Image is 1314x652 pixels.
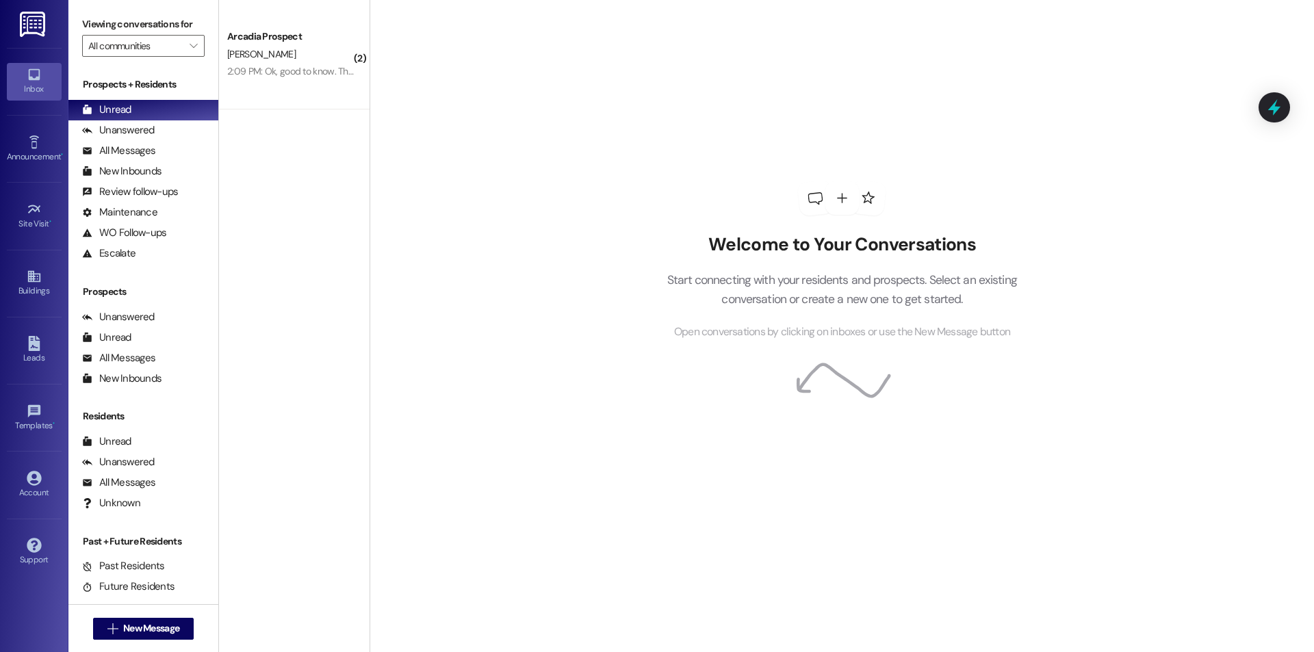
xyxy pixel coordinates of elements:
[7,400,62,436] a: Templates •
[190,40,197,51] i: 
[82,246,136,261] div: Escalate
[82,226,166,240] div: WO Follow-ups
[82,123,155,138] div: Unanswered
[82,351,155,365] div: All Messages
[49,217,51,226] span: •
[20,12,48,37] img: ResiDesk Logo
[68,77,218,92] div: Prospects + Residents
[7,198,62,235] a: Site Visit •
[227,48,296,60] span: [PERSON_NAME]
[53,419,55,428] span: •
[82,103,131,117] div: Unread
[7,265,62,302] a: Buildings
[82,205,157,220] div: Maintenance
[82,330,131,345] div: Unread
[82,455,155,469] div: Unanswered
[227,29,354,44] div: Arcadia Prospect
[82,579,175,594] div: Future Residents
[61,150,63,159] span: •
[82,14,205,35] label: Viewing conversations for
[82,496,140,510] div: Unknown
[82,310,155,324] div: Unanswered
[68,285,218,299] div: Prospects
[646,234,1038,256] h2: Welcome to Your Conversations
[88,35,183,57] input: All communities
[93,618,194,640] button: New Message
[674,324,1010,341] span: Open conversations by clicking on inboxes or use the New Message button
[107,623,118,634] i: 
[82,475,155,490] div: All Messages
[7,534,62,571] a: Support
[123,621,179,636] span: New Message
[646,270,1038,309] p: Start connecting with your residents and prospects. Select an existing conversation or create a n...
[82,144,155,158] div: All Messages
[82,185,178,199] div: Review follow-ups
[227,65,498,77] div: 2:09 PM: Ok, good to know. Thank you I'll give you a call a little after 3
[82,434,131,449] div: Unread
[82,559,165,573] div: Past Residents
[7,63,62,100] a: Inbox
[7,467,62,504] a: Account
[68,409,218,423] div: Residents
[82,371,162,386] div: New Inbounds
[82,164,162,179] div: New Inbounds
[7,332,62,369] a: Leads
[68,534,218,549] div: Past + Future Residents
